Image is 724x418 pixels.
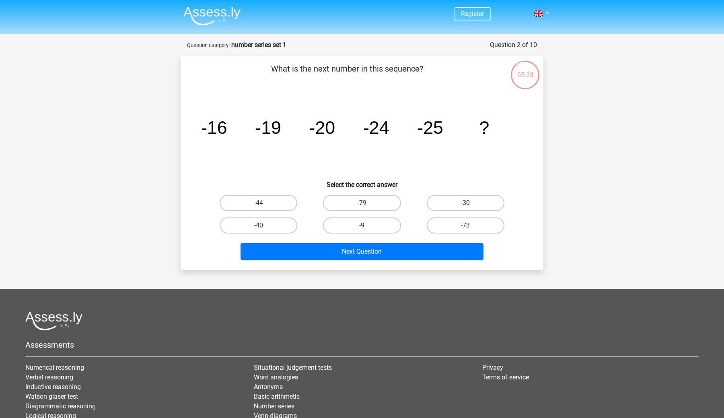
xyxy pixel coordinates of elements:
[193,174,531,189] h6: Select the correct answer
[254,393,300,400] a: Basic arithmetic
[187,42,230,48] small: Question category:
[25,311,82,330] img: Assessly logo
[231,41,286,49] strong: number series set 1
[510,60,540,80] div: 05:23
[482,373,529,381] a: Terms of service
[323,195,401,211] label: -79
[461,10,484,18] a: Register
[427,217,504,234] label: -73
[479,117,489,137] tspan: ?
[254,383,283,391] a: Antonyms
[490,40,537,50] div: Question 2 of 10
[201,117,227,137] tspan: -16
[25,383,81,391] a: Inductive reasoning
[220,195,297,211] label: -44
[193,63,500,87] p: What is the next number in this sequence?
[183,6,241,25] img: Assessly
[309,117,335,137] tspan: -20
[25,402,96,410] a: Diagrammatic reasoning
[417,117,443,137] tspan: -25
[25,364,84,371] a: Numerical reasoning
[427,195,504,211] label: -30
[25,393,78,400] a: Watson glaser test
[323,217,401,234] label: -9
[482,364,503,371] a: Privacy
[254,364,332,371] a: Situational judgement tests
[254,373,298,381] a: Word analogies
[25,340,699,350] h5: Assessments
[25,373,73,381] a: Verbal reasoning
[220,217,297,234] label: -40
[254,402,294,410] a: Number series
[255,117,281,137] tspan: -19
[241,243,484,260] button: Next Question
[363,117,389,137] tspan: -24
